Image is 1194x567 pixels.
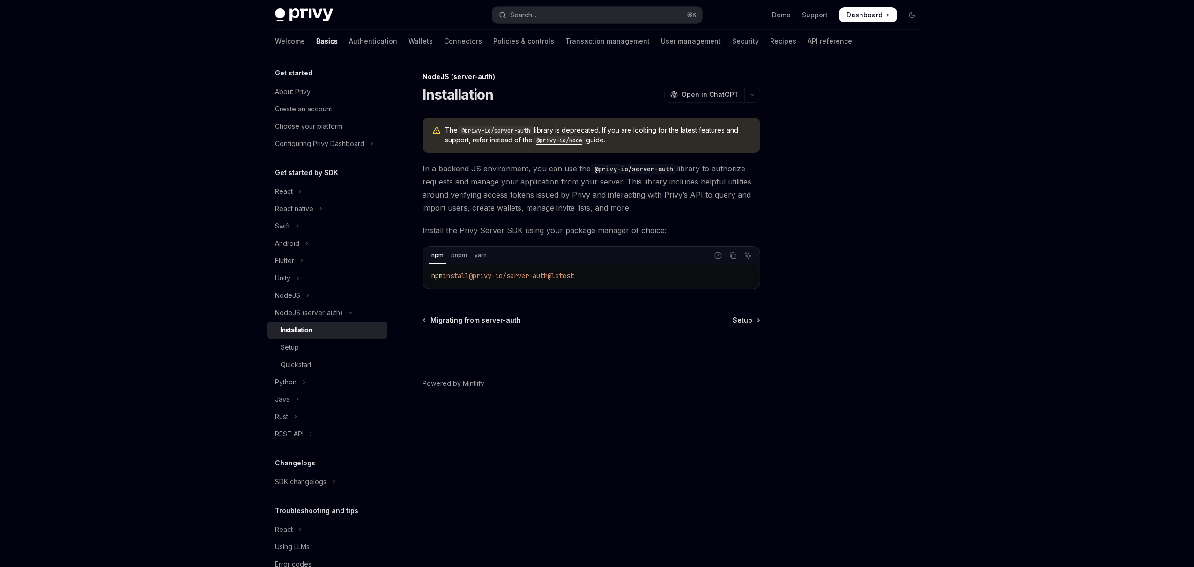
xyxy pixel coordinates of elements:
[267,218,387,235] button: Toggle Swift section
[267,356,387,373] a: Quickstart
[275,457,315,469] h5: Changelogs
[267,101,387,118] a: Create an account
[275,290,300,301] div: NodeJS
[492,7,702,23] button: Open search
[267,183,387,200] button: Toggle React section
[423,379,484,388] a: Powered by Mintlify
[423,72,760,81] div: NodeJS (server-auth)
[448,250,470,261] div: pnpm
[281,342,299,353] div: Setup
[770,30,796,52] a: Recipes
[493,30,554,52] a: Policies & controls
[802,10,828,20] a: Support
[267,391,387,408] button: Toggle Java section
[267,235,387,252] button: Toggle Android section
[267,521,387,538] button: Toggle React section
[429,250,446,261] div: npm
[432,126,441,136] svg: Warning
[267,270,387,287] button: Toggle Unity section
[275,307,343,318] div: NodeJS (server-auth)
[682,90,739,99] span: Open in ChatGPT
[267,374,387,390] button: Toggle Python section
[267,322,387,339] a: Installation
[275,167,338,178] h5: Get started by SDK
[733,316,752,325] span: Setup
[275,86,311,97] div: About Privy
[443,272,469,280] span: install
[267,118,387,135] a: Choose your platform
[664,87,744,103] button: Open in ChatGPT
[275,238,299,249] div: Android
[905,7,920,22] button: Toggle dark mode
[267,252,387,269] button: Toggle Flutter section
[275,186,293,197] div: React
[445,125,751,145] span: The library is deprecated. If you are looking for the latest features and support, refer instead ...
[275,376,297,388] div: Python
[275,524,293,535] div: React
[423,86,494,103] h1: Installation
[275,272,290,284] div: Unity
[458,126,534,135] code: @privy-io/server-auth
[510,9,536,21] div: Search...
[275,67,312,79] h5: Get started
[275,411,288,422] div: Rust
[275,394,290,405] div: Java
[565,30,650,52] a: Transaction management
[275,121,342,132] div: Choose your platform
[275,203,313,214] div: React native
[275,103,332,115] div: Create an account
[533,136,586,145] code: @privy-io/node
[591,164,677,174] code: @privy-io/server-auth
[267,304,387,321] button: Toggle NodeJS (server-auth) section
[533,136,586,144] a: @privy-io/node
[275,428,304,440] div: REST API
[469,272,574,280] span: @privy-io/server-auth@latest
[275,476,326,487] div: SDK changelogs
[267,538,387,555] a: Using LLMs
[472,250,489,261] div: yarn
[444,30,482,52] a: Connectors
[275,8,333,22] img: dark logo
[687,11,697,19] span: ⌘ K
[732,30,759,52] a: Security
[267,473,387,490] button: Toggle SDK changelogs section
[267,135,387,152] button: Toggle Configuring Privy Dashboard section
[839,7,897,22] a: Dashboard
[267,83,387,100] a: About Privy
[275,255,294,266] div: Flutter
[661,30,721,52] a: User management
[349,30,397,52] a: Authentication
[275,30,305,52] a: Welcome
[431,272,443,280] span: npm
[267,200,387,217] button: Toggle React native section
[423,224,760,237] span: Install the Privy Server SDK using your package manager of choice:
[430,316,521,325] span: Migrating from server-auth
[281,324,312,336] div: Installation
[267,339,387,356] a: Setup
[712,250,724,262] button: Report incorrect code
[267,408,387,425] button: Toggle Rust section
[423,162,760,214] span: In a backend JS environment, you can use the library to authorize requests and manage your applic...
[275,505,358,516] h5: Troubleshooting and tips
[267,426,387,442] button: Toggle REST API section
[846,10,883,20] span: Dashboard
[733,316,759,325] a: Setup
[742,250,754,262] button: Ask AI
[808,30,852,52] a: API reference
[408,30,433,52] a: Wallets
[275,138,364,149] div: Configuring Privy Dashboard
[275,221,290,232] div: Swift
[772,10,791,20] a: Demo
[727,250,739,262] button: Copy the contents from the code block
[423,316,521,325] a: Migrating from server-auth
[281,359,311,370] div: Quickstart
[267,287,387,304] button: Toggle NodeJS section
[275,541,310,552] div: Using LLMs
[316,30,338,52] a: Basics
